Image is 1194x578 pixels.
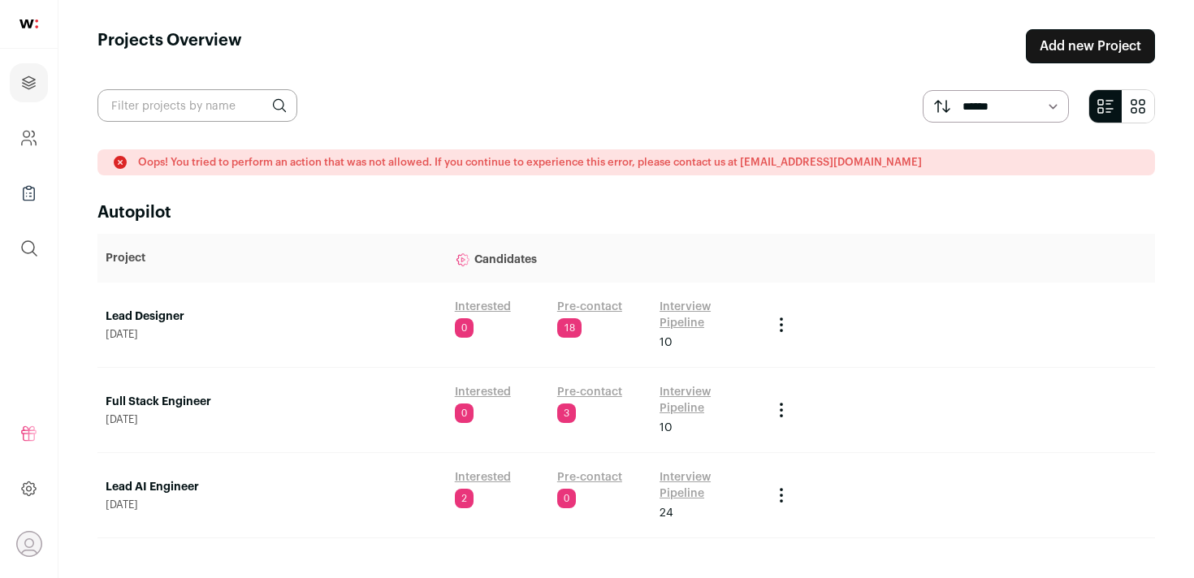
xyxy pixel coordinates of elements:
[106,394,439,410] a: Full Stack Engineer
[106,498,439,511] span: [DATE]
[455,318,474,338] span: 0
[660,505,673,521] span: 24
[106,479,439,495] a: Lead AI Engineer
[772,400,791,420] button: Project Actions
[97,89,297,122] input: Filter projects by name
[455,469,511,485] a: Interested
[16,531,42,557] button: Open dropdown
[557,469,622,485] a: Pre-contact
[660,469,755,502] a: Interview Pipeline
[660,299,755,331] a: Interview Pipeline
[19,19,38,28] img: wellfound-shorthand-0d5821cbd27db2630d0214b213865d53afaa358527fdda9d0ea32b1df1b89c2c.svg
[106,250,439,266] p: Project
[772,485,791,505] button: Project Actions
[455,242,756,274] p: Candidates
[106,308,439,325] a: Lead Designer
[772,315,791,334] button: Project Actions
[106,328,439,341] span: [DATE]
[106,413,439,426] span: [DATE]
[660,384,755,416] a: Interview Pipeline
[455,384,511,400] a: Interested
[10,63,48,102] a: Projects
[557,318,582,338] span: 18
[557,489,576,508] span: 0
[557,403,576,423] span: 3
[557,299,622,315] a: Pre-contact
[97,29,242,63] h1: Projects Overview
[10,174,48,213] a: Company Lists
[660,334,673,351] span: 10
[455,299,511,315] a: Interested
[1026,29,1155,63] a: Add new Project
[455,489,474,508] span: 2
[660,420,673,436] span: 10
[455,403,474,423] span: 0
[10,119,48,157] a: Company and ATS Settings
[557,384,622,400] a: Pre-contact
[138,156,922,169] p: Oops! You tried to perform an action that was not allowed. If you continue to experience this err...
[97,201,1155,224] h2: Autopilot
